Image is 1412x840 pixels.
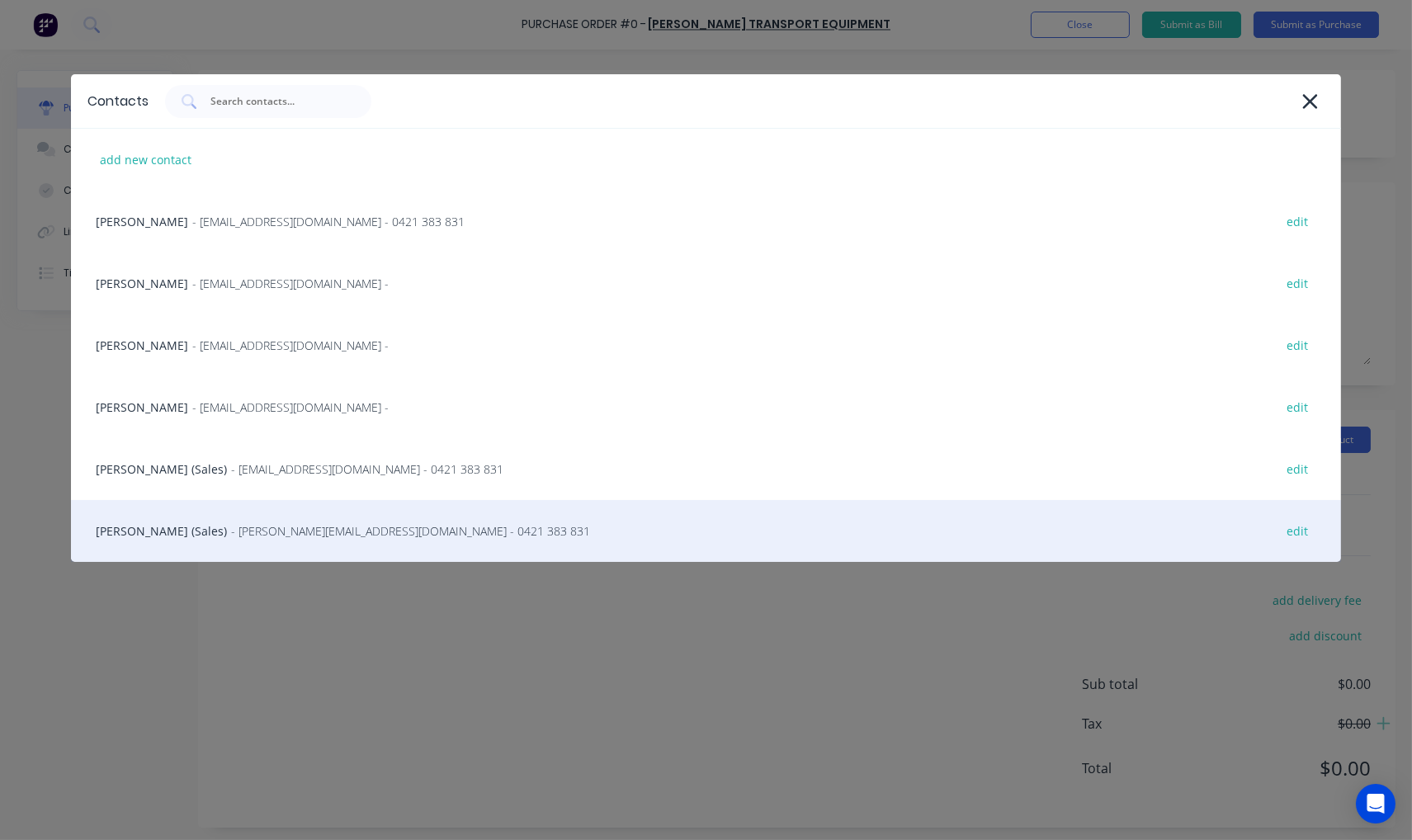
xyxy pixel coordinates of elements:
div: [PERSON_NAME] [71,191,1342,252]
span: - [PERSON_NAME][EMAIL_ADDRESS][DOMAIN_NAME] - 0421 383 831 [231,522,590,540]
span: - [EMAIL_ADDRESS][DOMAIN_NAME] - 0421 383 831 [231,460,503,478]
div: [PERSON_NAME] [71,252,1342,314]
div: edit [1278,456,1316,482]
span: - [EMAIL_ADDRESS][DOMAIN_NAME] - [192,337,389,354]
span: - [EMAIL_ADDRESS][DOMAIN_NAME] - [192,275,389,292]
div: [PERSON_NAME] (Sales) [71,500,1342,562]
div: Contacts [87,92,149,111]
div: Open Intercom Messenger [1356,784,1395,823]
span: - [EMAIL_ADDRESS][DOMAIN_NAME] - [192,399,389,416]
div: edit [1278,394,1316,420]
div: [PERSON_NAME] (Sales) [71,438,1342,500]
div: edit [1278,518,1316,544]
div: edit [1278,333,1316,358]
div: [PERSON_NAME] [71,376,1342,438]
div: edit [1278,209,1316,234]
input: Search contacts... [209,93,346,110]
div: [PERSON_NAME] [71,314,1342,376]
div: edit [1278,271,1316,296]
div: add new contact [92,147,200,172]
span: - [EMAIL_ADDRESS][DOMAIN_NAME] - 0421 383 831 [192,213,465,230]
